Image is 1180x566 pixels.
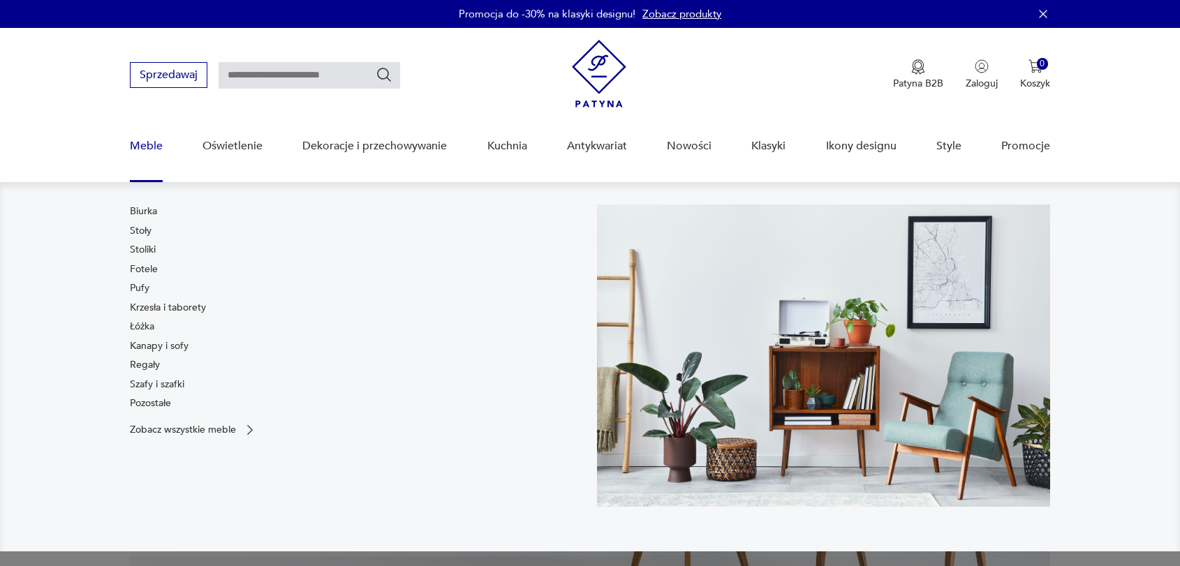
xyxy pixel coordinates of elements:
[130,423,257,437] a: Zobacz wszystkie meble
[751,119,786,173] a: Klasyki
[130,243,156,257] a: Stoliki
[459,7,635,21] p: Promocja do -30% na klasyki designu!
[642,7,721,21] a: Zobacz produkty
[893,77,943,90] p: Patyna B2B
[487,119,527,173] a: Kuchnia
[966,77,998,90] p: Zaloguj
[130,62,207,88] button: Sprzedawaj
[130,425,236,434] p: Zobacz wszystkie meble
[130,301,206,315] a: Krzesła i taborety
[130,396,171,410] a: Pozostałe
[130,119,163,173] a: Meble
[1037,58,1049,70] div: 0
[1020,77,1050,90] p: Koszyk
[130,320,154,334] a: Łóżka
[936,119,961,173] a: Style
[130,71,207,81] a: Sprzedawaj
[966,59,998,90] button: Zaloguj
[130,339,189,353] a: Kanapy i sofy
[911,59,925,75] img: Ikona medalu
[130,204,157,218] a: Biurka
[572,40,626,107] img: Patyna - sklep z meblami i dekoracjami vintage
[975,59,989,73] img: Ikonka użytkownika
[1028,59,1042,73] img: Ikona koszyka
[130,358,160,372] a: Regały
[130,378,184,392] a: Szafy i szafki
[202,119,263,173] a: Oświetlenie
[893,59,943,90] button: Patyna B2B
[1020,59,1050,90] button: 0Koszyk
[1001,119,1050,173] a: Promocje
[567,119,627,173] a: Antykwariat
[826,119,897,173] a: Ikony designu
[130,281,149,295] a: Pufy
[597,204,1050,507] img: 969d9116629659dbb0bd4e745da535dc.jpg
[130,262,158,276] a: Fotele
[893,59,943,90] a: Ikona medaluPatyna B2B
[667,119,711,173] a: Nowości
[302,119,447,173] a: Dekoracje i przechowywanie
[376,66,392,83] button: Szukaj
[130,224,152,238] a: Stoły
